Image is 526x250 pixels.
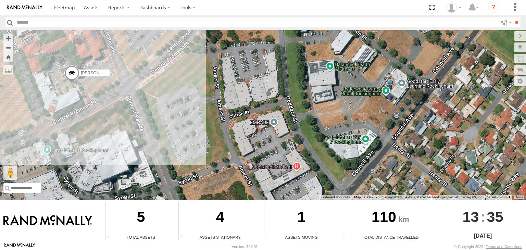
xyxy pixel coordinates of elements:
div: Total number of Enabled Assets [106,235,116,240]
label: Measure [3,65,13,75]
div: Assets Moving [264,234,339,240]
button: Zoom in [3,34,13,43]
button: Zoom out [3,43,13,52]
button: Zoom Home [3,52,13,62]
div: [DATE] [442,232,523,240]
button: Keyboard shortcuts [321,195,350,200]
a: Terms and Conditions [486,245,522,249]
span: Map data ©2025 Imagery ©2025 Airbus, Maxar Technologies, Vexcel Imaging US, Inc. [354,195,483,199]
div: Total number of assets current stationary. [179,235,189,240]
div: Total distance travelled by all assets within specified date range and applied filters [341,235,351,240]
button: Map scale: 20 m per 40 pixels [485,195,512,200]
img: rand-logo.svg [7,5,42,10]
span: 20 m [487,195,495,199]
span: 13 [463,202,479,232]
button: Drag Pegman onto the map to open Street View [3,166,17,180]
div: Total Distance Travelled [341,234,439,240]
div: 1 [264,202,339,234]
label: Search Filter Options [498,17,513,27]
div: 5 [106,202,176,234]
div: 4 [179,202,261,234]
a: Terms (opens in new tab) [516,196,523,198]
a: Visit our Website [4,243,35,250]
div: Total Assets [106,234,176,240]
div: Grainge Ryall [444,2,464,13]
div: 110 [341,202,439,234]
span: 35 [487,202,503,232]
span: [PERSON_NAME] V9 [81,71,121,75]
div: © Copyright 2025 - [454,245,522,249]
img: Rand McNally [3,215,92,227]
div: Total number of assets current in transit. [264,235,275,240]
div: : [442,202,523,232]
div: Version: 308.01 [232,245,258,249]
label: Map Settings [514,76,526,86]
i: ? [488,2,499,13]
div: Assets Stationary [179,234,261,240]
